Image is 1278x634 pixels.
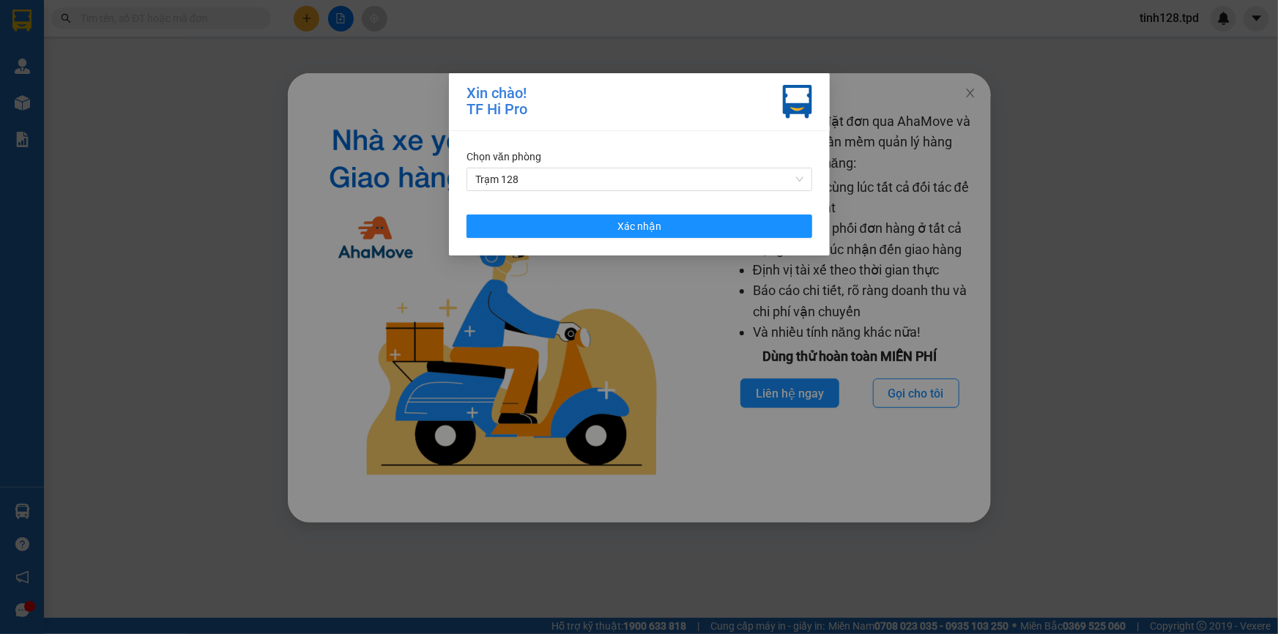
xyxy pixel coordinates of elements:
[467,85,527,119] div: Xin chào! TF Hi Pro
[617,218,661,234] span: Xác nhận
[467,149,812,165] div: Chọn văn phòng
[783,85,812,119] img: vxr-icon
[475,168,803,190] span: Trạm 128
[467,215,812,238] button: Xác nhận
